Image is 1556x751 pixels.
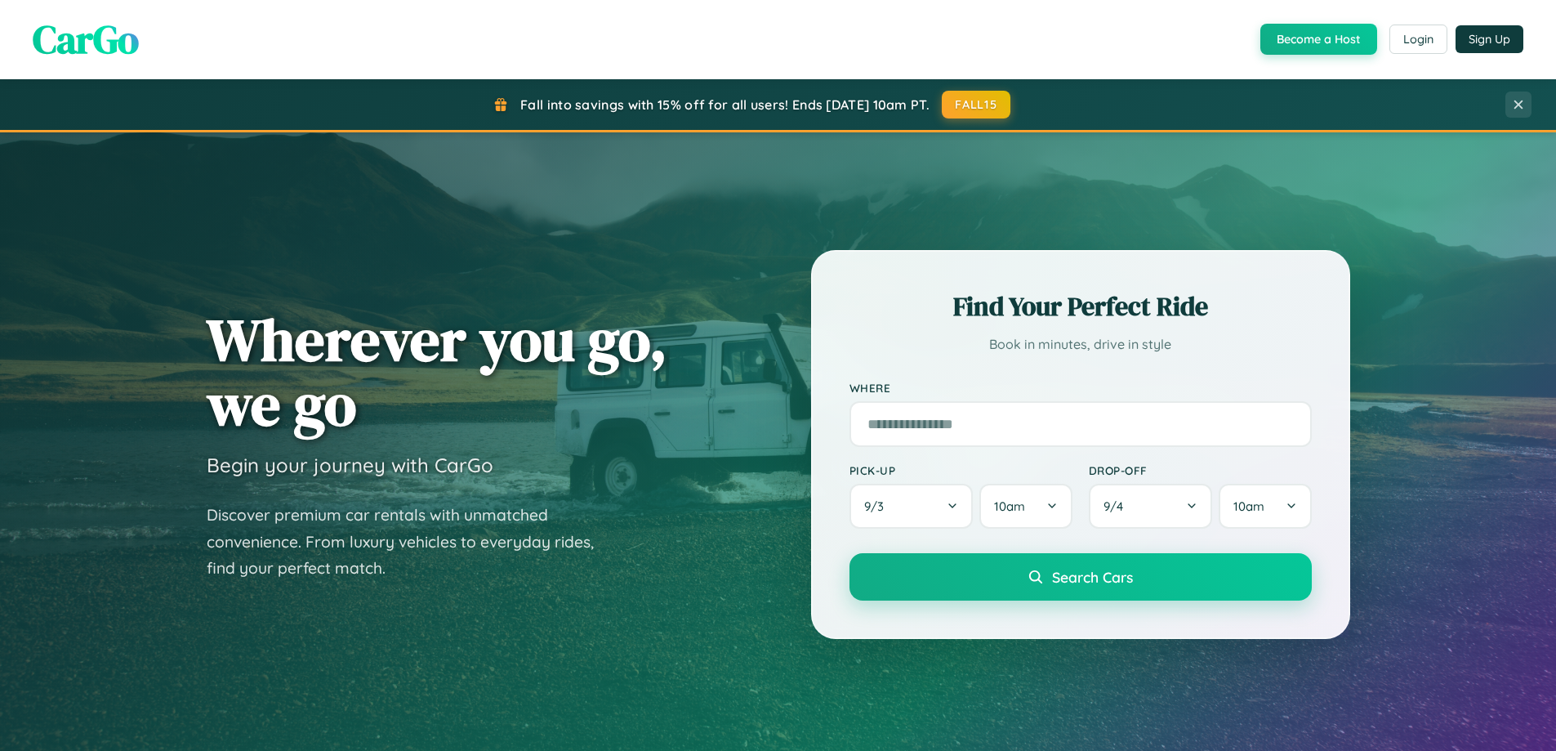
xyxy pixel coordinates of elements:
[1089,463,1312,477] label: Drop-off
[942,91,1010,118] button: FALL15
[1456,25,1523,53] button: Sign Up
[1052,568,1133,586] span: Search Cars
[849,381,1312,395] label: Where
[849,333,1312,356] p: Book in minutes, drive in style
[1219,484,1311,529] button: 10am
[207,307,667,436] h1: Wherever you go, we go
[1233,498,1264,514] span: 10am
[994,498,1025,514] span: 10am
[849,484,974,529] button: 9/3
[849,463,1072,477] label: Pick-up
[1260,24,1377,55] button: Become a Host
[1389,25,1447,54] button: Login
[520,96,930,113] span: Fall into savings with 15% off for all users! Ends [DATE] 10am PT.
[207,502,615,582] p: Discover premium car rentals with unmatched convenience. From luxury vehicles to everyday rides, ...
[979,484,1072,529] button: 10am
[33,12,139,66] span: CarGo
[864,498,892,514] span: 9 / 3
[849,553,1312,601] button: Search Cars
[1089,484,1213,529] button: 9/4
[849,288,1312,324] h2: Find Your Perfect Ride
[1103,498,1131,514] span: 9 / 4
[207,453,493,477] h3: Begin your journey with CarGo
